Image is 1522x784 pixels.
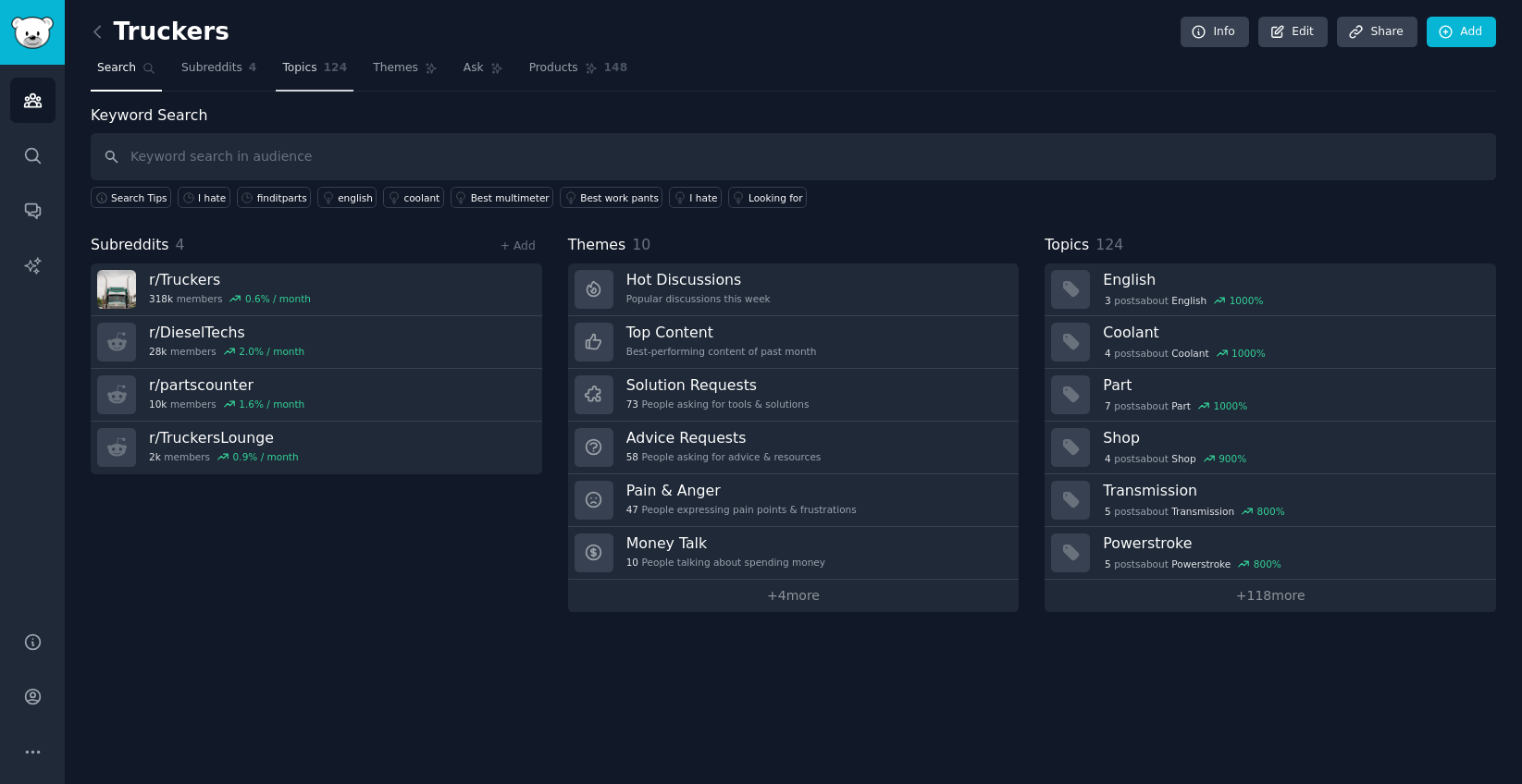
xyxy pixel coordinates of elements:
[626,450,822,463] div: People asking for advice & resources
[317,187,377,208] a: english
[11,17,54,49] img: GummySearch logo
[149,292,311,305] div: members
[529,60,578,77] span: Products
[626,503,857,516] div: People expressing pain points & frustrations
[91,187,171,208] button: Search Tips
[1045,369,1496,422] a: Part7postsaboutPart1000%
[626,556,825,569] div: People talking about spending money
[149,450,161,463] span: 2k
[1171,399,1191,412] span: Part
[1095,236,1123,253] span: 124
[181,60,242,77] span: Subreddits
[1105,294,1111,307] span: 3
[1105,452,1111,465] span: 4
[245,292,311,305] div: 0.6 % / month
[91,369,542,422] a: r/partscounter10kmembers1.6% / month
[626,292,771,305] div: Popular discussions this week
[91,263,542,316] a: r/Truckers318kmembers0.6% / month
[237,187,311,208] a: finditparts
[111,191,167,204] span: Search Tips
[1103,450,1248,467] div: post s about
[626,503,638,516] span: 47
[149,398,304,410] div: members
[149,428,299,447] h3: r/ TruckersLounge
[1171,505,1234,518] span: Transmission
[1103,323,1483,342] h3: Coolant
[580,191,659,204] div: Best work pants
[91,18,229,47] h2: Truckers
[149,398,167,410] span: 10k
[373,60,418,77] span: Themes
[568,234,626,257] span: Themes
[626,533,825,553] h3: Money Talk
[1171,557,1231,570] span: Powerstroke
[97,60,136,77] span: Search
[276,54,353,92] a: Topics124
[257,191,307,204] div: finditparts
[239,345,304,358] div: 2.0 % / month
[91,422,542,474] a: r/TruckersLounge2kmembers0.9% / month
[1103,503,1286,520] div: post s about
[1045,422,1496,474] a: Shop4postsaboutShop900%
[178,187,230,208] a: I hate
[91,234,169,257] span: Subreddits
[568,369,1020,422] a: Solution Requests73People asking for tools & solutions
[249,60,257,77] span: 4
[568,263,1020,316] a: Hot DiscussionsPopular discussions this week
[1181,17,1249,48] a: Info
[626,481,857,500] h3: Pain & Anger
[149,323,304,342] h3: r/ DieselTechs
[1103,375,1483,395] h3: Part
[464,60,484,77] span: Ask
[1045,234,1089,257] span: Topics
[626,270,771,289] h3: Hot Discussions
[1171,294,1206,307] span: English
[1171,347,1208,360] span: Coolant
[560,187,662,208] a: Best work pants
[1105,505,1111,518] span: 5
[1045,263,1496,316] a: English3postsaboutEnglish1000%
[1427,17,1496,48] a: Add
[604,60,628,77] span: 148
[91,106,207,124] label: Keyword Search
[1213,399,1247,412] div: 1000 %
[626,428,822,447] h3: Advice Requests
[626,398,638,410] span: 73
[324,60,348,77] span: 124
[626,345,817,358] div: Best-performing content of past month
[1219,452,1246,465] div: 900 %
[1103,533,1483,553] h3: Powerstroke
[501,239,536,252] a: + Add
[282,60,316,77] span: Topics
[1103,345,1267,361] div: post s about
[403,191,439,204] div: coolant
[1103,556,1282,572] div: post s about
[471,191,550,204] div: Best multimeter
[176,236,185,253] span: 4
[1258,17,1328,48] a: Edit
[1105,347,1111,360] span: 4
[198,191,226,204] div: I hate
[175,54,263,92] a: Subreddits4
[626,398,810,410] div: People asking for tools & solutions
[1103,481,1483,500] h3: Transmission
[239,398,304,410] div: 1.6 % / month
[568,422,1020,474] a: Advice Requests58People asking for advice & resources
[451,187,554,208] a: Best multimeter
[626,323,817,342] h3: Top Content
[568,474,1020,527] a: Pain & Anger47People expressing pain points & frustrations
[626,375,810,395] h3: Solution Requests
[149,450,299,463] div: members
[632,236,650,253] span: 10
[233,450,299,463] div: 0.9 % / month
[669,187,722,208] a: I hate
[1045,527,1496,580] a: Powerstroke5postsaboutPowerstroke800%
[149,375,304,395] h3: r/ partscounter
[149,345,304,358] div: members
[97,270,136,309] img: Truckers
[1337,17,1417,48] a: Share
[1171,452,1195,465] span: Shop
[91,133,1496,180] input: Keyword search in audience
[383,187,443,208] a: coolant
[1045,474,1496,527] a: Transmission5postsaboutTransmission800%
